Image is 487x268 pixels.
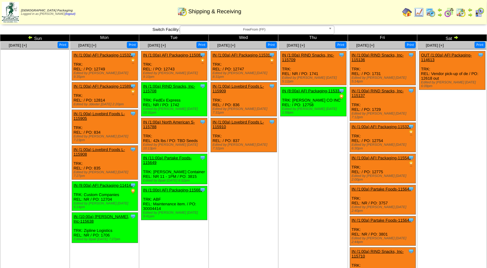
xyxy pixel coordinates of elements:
[74,147,125,157] a: IN (1:00a) Lovebird Foods L-115908
[348,35,417,41] td: Fri
[183,26,326,33] span: FreeFrom (FF)
[143,71,207,79] div: Edited by [PERSON_NAME] [DATE] 9:10pm
[74,135,138,142] div: Edited by [PERSON_NAME] [DATE] 7:23pm
[141,51,207,81] div: TRK: REL: / PO: 12743
[148,43,166,48] a: [DATE] [+]
[414,7,424,17] img: line_graph.gif
[350,87,416,121] div: TRK: REL: / PO: 1729
[468,7,473,12] img: arrowleft.gif
[130,188,136,195] img: PO
[177,6,187,16] img: calendarinout.gif
[421,53,472,62] a: OUT (1:00a) AFI Packaging-114613
[282,76,346,83] div: Edited by [PERSON_NAME] [DATE] 5:12pm
[74,103,138,106] div: Edited by Jdexter [DATE] 2:20pm
[352,205,416,213] div: Edited by [PERSON_NAME] [DATE] 2:40pm
[2,2,19,23] img: zoroco-logo-small.webp
[217,43,235,48] a: [DATE] [+]
[352,174,416,182] div: Edited by [PERSON_NAME] [DATE] 2:00pm
[130,83,136,89] img: Tooltip
[269,83,275,89] img: Tooltip
[408,124,414,130] img: Tooltip
[141,154,207,184] div: TRK: [PERSON_NAME] Container REL: NR 11 - 1PM / PO: 3815
[417,35,487,41] td: Sat
[141,82,207,116] div: TRK: FedEx Express REL: NR / PO: 1742
[143,53,203,57] a: IN (1:00a) AFI Packaging-115085
[74,237,138,241] div: Edited by Bpali [DATE] 7:27pm
[72,213,138,243] div: TRK: Zipline Logistics REL: NR / PO: 1706
[78,43,96,48] span: [DATE] [+]
[408,161,414,167] img: PO
[213,53,272,57] a: IN (1:00a) AFI Packaging-115319
[352,218,412,223] a: IN (1:00a) Partake Foods-115647
[74,183,133,188] a: IN (9:00a) AFI Packaging-114141
[213,143,277,150] div: Edited by [PERSON_NAME] [DATE] 7:32pm
[213,71,277,79] div: Edited by [PERSON_NAME] [DATE] 8:31pm
[211,118,277,152] div: TRK: REL: / PO: 837
[72,110,138,144] div: TRK: REL: / PO: 834
[426,43,444,48] a: [DATE] [+]
[356,43,374,48] a: [DATE] [+]
[468,12,473,17] img: arrowright.gif
[200,83,206,89] img: Tooltip
[211,51,277,81] div: TRK: REL: / PO: 12747
[352,249,404,258] a: IN (1:00a) RIND Snacks, Inc-115710
[72,146,138,180] div: TRK: REL: / PO: 835
[72,82,138,108] div: TRK: REL: / PO: 12814
[74,71,138,79] div: Edited by [PERSON_NAME] [DATE] 9:35pm
[405,42,416,48] button: Print
[287,43,305,48] span: [DATE] [+]
[408,155,414,161] img: Tooltip
[200,58,206,64] img: PO
[352,76,416,83] div: Edited by [PERSON_NAME] [DATE] 5:14pm
[352,124,412,129] a: IN (1:00a) AFI Packaging-115326
[143,84,195,93] a: IN (1:00a) RIND Snacks, Inc-115708
[143,143,207,150] div: Edited by [PERSON_NAME] [DATE] 10:13pm
[437,12,442,17] img: arrowright.gif
[352,143,416,150] div: Edited by [PERSON_NAME] [DATE] 6:30pm
[338,94,345,100] img: PO
[74,214,129,224] a: IN (10:00a) [PERSON_NAME], Inc-115638
[350,216,416,246] div: TRK: REL: NR / PO: 3801
[280,51,346,85] div: TRK: REL: NR / PO: 1741
[269,119,275,125] img: Tooltip
[408,88,414,94] img: Tooltip
[350,51,416,85] div: TRK: REL: / PO: 1731
[420,51,485,90] div: TRK: REL: Vendor pick-up of de / PO: 12618 out
[127,42,138,48] button: Print
[408,130,414,136] img: PO
[130,52,136,58] img: Tooltip
[475,7,485,17] img: calendarcustomer.gif
[143,211,207,218] div: Edited by [PERSON_NAME] [DATE] 9:41pm
[200,187,206,193] img: Tooltip
[141,186,207,220] div: TRK: ABF REL: Maintenance item. / PO: 30004414
[350,123,416,152] div: TRK: REL: / PO: 12754
[209,35,278,41] td: Wed
[352,156,412,160] a: IN (1:00a) AFI Packaging-115549
[130,58,136,64] img: PO
[200,119,206,125] img: Tooltip
[130,146,136,153] img: Tooltip
[143,120,195,129] a: IN (1:00a) North American S-115788
[280,87,346,116] div: TRK: [PERSON_NAME] CO INC REL: / PO: 12758
[130,111,136,117] img: Tooltip
[72,51,138,81] div: TRK: REL: / PO: 12749
[74,170,138,178] div: Edited by [PERSON_NAME] [DATE] 7:27pm
[74,84,133,89] a: IN (1:00a) AFI Packaging-115895
[130,89,136,95] img: PO
[9,43,27,48] a: [DATE] [+]
[74,111,125,121] a: IN (1:00a) Lovebird Foods L-115905
[0,35,70,41] td: Sun
[21,9,75,16] span: Logged in as [PERSON_NAME]
[130,213,136,220] img: Tooltip
[421,81,485,88] div: Edited by [PERSON_NAME] [DATE] 6:09pm
[213,120,264,129] a: IN (1:00a) Lovebird Foods L-115910
[456,7,466,17] img: calendarinout.gif
[338,52,345,58] img: Tooltip
[211,82,277,116] div: TRK: REL: / PO: 836
[282,53,334,62] a: IN (1:00a) RIND Snacks, Inc-115709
